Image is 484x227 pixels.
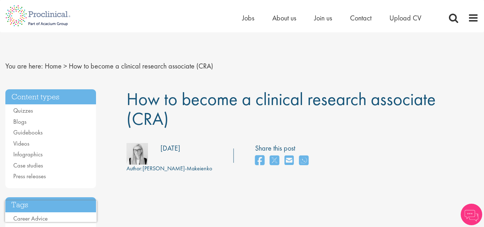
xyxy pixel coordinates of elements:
img: 9c42a799-1214-4f0b-6c8b-08d628c793e7 [126,143,148,165]
label: Share this post [255,143,312,153]
span: How to become a clinical research associate (CRA) [126,88,436,130]
a: Quizzes [13,107,33,114]
h3: Tags [5,197,96,213]
a: breadcrumb link [45,61,62,71]
h3: Content types [5,89,96,105]
a: Case studies [13,161,43,169]
a: Blogs [13,118,27,126]
span: How to become a clinical research associate (CRA) [69,61,213,71]
a: Jobs [242,13,254,23]
div: [PERSON_NAME]-Makeienko [126,165,212,173]
a: share on email [284,153,294,169]
span: > [63,61,67,71]
span: You are here: [5,61,43,71]
a: Guidebooks [13,128,43,136]
a: Press releases [13,172,46,180]
iframe: reCAPTCHA [5,200,97,222]
span: Author: [126,165,143,172]
a: Infographics [13,150,43,158]
a: About us [272,13,296,23]
a: Join us [314,13,332,23]
a: share on whats app [299,153,308,169]
a: Contact [350,13,372,23]
a: share on twitter [270,153,279,169]
img: Chatbot [461,204,482,225]
a: Upload CV [389,13,421,23]
div: [DATE] [160,143,180,153]
a: share on facebook [255,153,264,169]
a: Videos [13,139,29,147]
